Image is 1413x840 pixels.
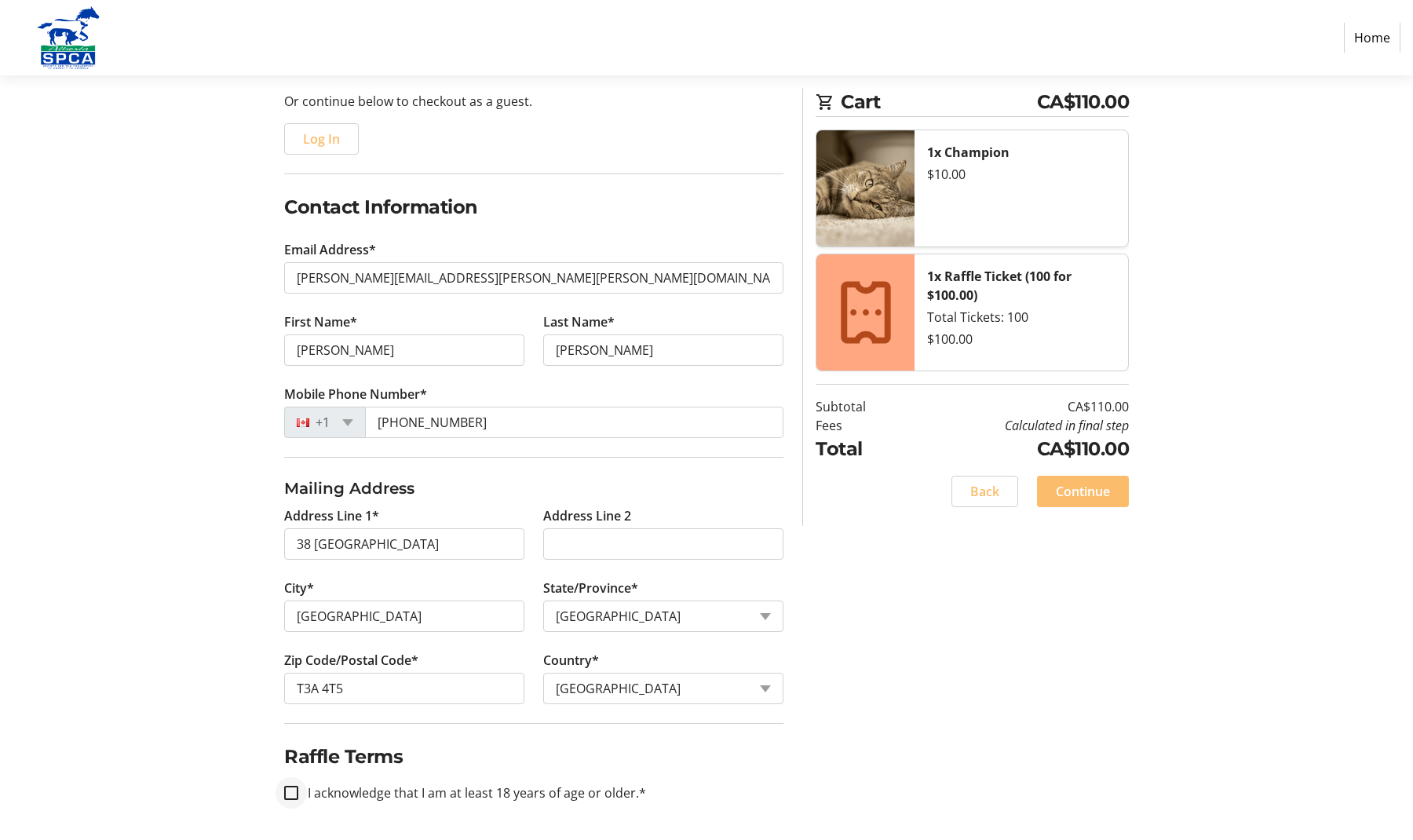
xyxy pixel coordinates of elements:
label: Address Line 1* [284,506,379,525]
span: Cart [841,88,1037,116]
div: $100.00 [927,330,1115,349]
label: I acknowledge that I am at least 18 years of age or older.* [298,783,646,802]
label: Address Line 2 [543,506,631,525]
td: CA$110.00 [906,435,1129,463]
img: Champion [816,130,915,247]
label: Mobile Phone Number* [284,385,427,404]
img: Alberta SPCA's Logo [13,6,124,69]
label: First Name* [284,312,357,331]
input: Address [284,528,524,560]
input: Zip or Postal Code [284,673,524,704]
label: State/Province* [543,579,638,597]
td: CA$110.00 [906,397,1129,416]
label: Email Address* [284,240,376,259]
td: Fees [816,416,906,435]
strong: 1x Champion [927,144,1010,161]
button: Back [951,476,1018,507]
input: (506) 234-5678 [365,407,783,438]
td: Subtotal [816,397,906,416]
td: Calculated in final step [906,416,1129,435]
span: Continue [1056,482,1110,501]
button: Continue [1037,476,1129,507]
div: $10.00 [927,165,1115,184]
label: Country* [543,651,599,670]
span: Back [970,482,999,501]
div: Total Tickets: 100 [927,308,1115,327]
input: City [284,601,524,632]
a: Home [1344,23,1400,53]
strong: 1x Raffle Ticket (100 for $100.00) [927,268,1072,304]
label: City* [284,579,314,597]
p: Or continue below to checkout as a guest. [284,92,783,111]
button: Log In [284,123,359,155]
label: Zip Code/Postal Code* [284,651,418,670]
td: Total [816,435,906,463]
h3: Mailing Address [284,477,783,500]
h2: Contact Information [284,193,783,221]
h2: Raffle Terms [284,743,783,771]
label: Last Name* [543,312,615,331]
span: CA$110.00 [1037,88,1130,116]
span: Log In [303,130,340,148]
